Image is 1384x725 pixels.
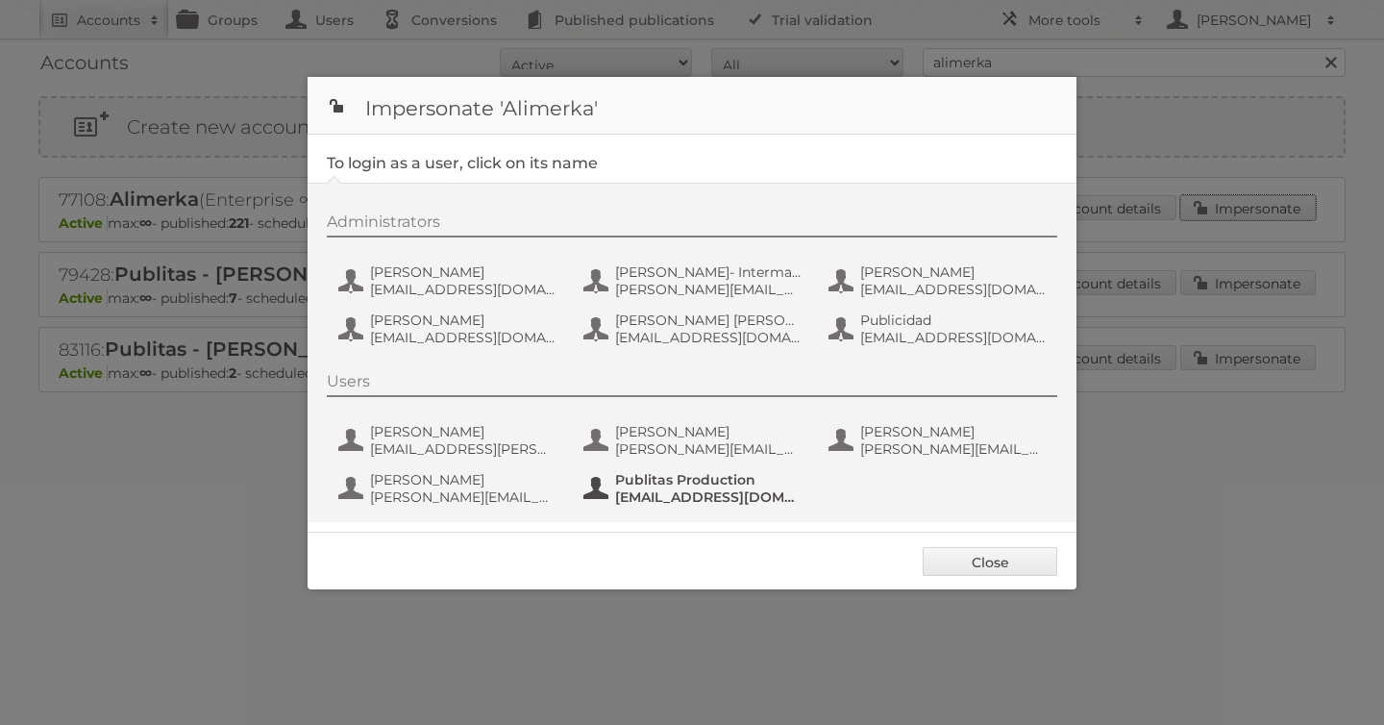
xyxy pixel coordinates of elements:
[615,440,802,458] span: [PERSON_NAME][EMAIL_ADDRESS][PERSON_NAME][DOMAIN_NAME]
[370,312,556,329] span: [PERSON_NAME]
[308,77,1076,135] h1: Impersonate 'Alimerka'
[327,212,1057,237] div: Administrators
[370,263,556,281] span: [PERSON_NAME]
[860,263,1047,281] span: [PERSON_NAME]
[615,312,802,329] span: [PERSON_NAME] [PERSON_NAME]
[615,471,802,488] span: Publitas Production
[581,310,807,348] button: [PERSON_NAME] [PERSON_NAME] [EMAIL_ADDRESS][DOMAIN_NAME]
[370,281,556,298] span: [EMAIL_ADDRESS][DOMAIN_NAME]
[370,488,556,506] span: [PERSON_NAME][EMAIL_ADDRESS][DOMAIN_NAME]
[860,423,1047,440] span: [PERSON_NAME]
[327,372,1057,397] div: Users
[827,421,1052,460] button: [PERSON_NAME] [PERSON_NAME][EMAIL_ADDRESS][DOMAIN_NAME]
[370,329,556,346] span: [EMAIL_ADDRESS][DOMAIN_NAME]
[336,421,562,460] button: [PERSON_NAME] [EMAIL_ADDRESS][PERSON_NAME][DOMAIN_NAME]
[860,281,1047,298] span: [EMAIL_ADDRESS][DOMAIN_NAME]
[336,262,562,300] button: [PERSON_NAME] [EMAIL_ADDRESS][DOMAIN_NAME]
[336,310,562,348] button: [PERSON_NAME] [EMAIL_ADDRESS][DOMAIN_NAME]
[860,329,1047,346] span: [EMAIL_ADDRESS][DOMAIN_NAME]
[615,281,802,298] span: [PERSON_NAME][EMAIL_ADDRESS][PERSON_NAME][PERSON_NAME][DOMAIN_NAME]
[336,469,562,508] button: [PERSON_NAME] [PERSON_NAME][EMAIL_ADDRESS][DOMAIN_NAME]
[923,547,1057,576] a: Close
[860,440,1047,458] span: [PERSON_NAME][EMAIL_ADDRESS][DOMAIN_NAME]
[327,154,598,172] legend: To login as a user, click on its name
[581,421,807,460] button: [PERSON_NAME] [PERSON_NAME][EMAIL_ADDRESS][PERSON_NAME][DOMAIN_NAME]
[860,312,1047,329] span: Publicidad
[370,471,556,488] span: [PERSON_NAME]
[615,329,802,346] span: [EMAIL_ADDRESS][DOMAIN_NAME]
[827,262,1052,300] button: [PERSON_NAME] [EMAIL_ADDRESS][DOMAIN_NAME]
[581,469,807,508] button: Publitas Production [EMAIL_ADDRESS][DOMAIN_NAME]
[615,488,802,506] span: [EMAIL_ADDRESS][DOMAIN_NAME]
[615,263,802,281] span: [PERSON_NAME]- Intermark
[615,423,802,440] span: [PERSON_NAME]
[370,440,556,458] span: [EMAIL_ADDRESS][PERSON_NAME][DOMAIN_NAME]
[370,423,556,440] span: [PERSON_NAME]
[827,310,1052,348] button: Publicidad [EMAIL_ADDRESS][DOMAIN_NAME]
[581,262,807,300] button: [PERSON_NAME]- Intermark [PERSON_NAME][EMAIL_ADDRESS][PERSON_NAME][PERSON_NAME][DOMAIN_NAME]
